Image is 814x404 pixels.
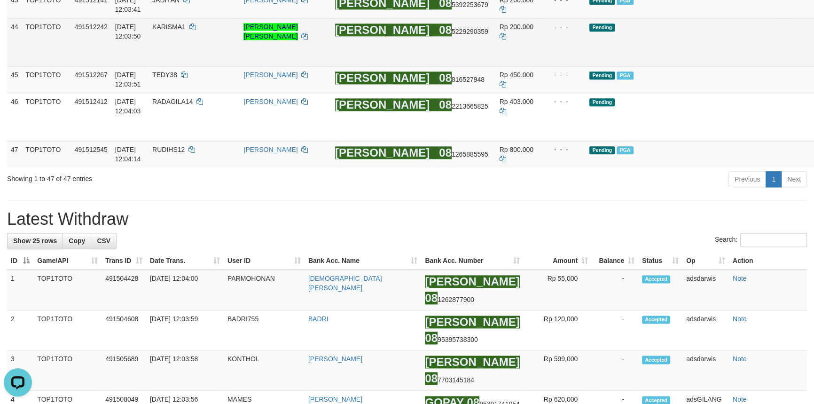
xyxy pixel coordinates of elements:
[733,315,747,323] a: Note
[425,296,474,303] span: Copy 081262877900 to clipboard
[243,146,297,153] a: [PERSON_NAME]
[781,171,807,187] a: Next
[500,98,533,105] span: Rp 403.000
[733,275,747,282] a: Note
[7,93,22,141] td: 46
[500,71,533,79] span: Rp 450.000
[733,396,747,403] a: Note
[638,252,682,269] th: Status: activate to sort column ascending
[335,71,430,84] ah_el_jm_1757876466094: [PERSON_NAME]
[75,71,108,79] span: 491512267
[7,252,33,269] th: ID: activate to sort column descending
[425,356,519,368] ah_el_jm_1757876466094: [PERSON_NAME]
[75,98,108,105] span: 491512412
[305,252,422,269] th: Bank Acc. Name: activate to sort column ascending
[682,252,729,269] th: Op: activate to sort column ascending
[642,316,670,324] span: Accepted
[740,233,807,247] input: Search:
[421,252,523,269] th: Bank Acc. Number: activate to sort column ascending
[152,23,186,31] span: KARISMA1
[682,310,729,350] td: adsdarwis
[589,24,615,32] span: Pending
[33,350,102,391] td: TOP1TOTO
[589,146,615,154] span: Pending
[589,98,615,106] span: Pending
[728,171,766,187] a: Previous
[224,252,305,269] th: User ID: activate to sort column ascending
[425,316,519,328] ah_el_jm_1757876466094: [PERSON_NAME]
[642,356,670,364] span: Accepted
[115,98,141,115] span: [DATE] 12:04:03
[13,237,57,245] span: Show 25 rows
[102,310,146,350] td: 491504608
[308,396,362,403] a: [PERSON_NAME]
[146,350,224,391] td: [DATE] 12:03:58
[22,93,71,141] td: TOP1TOTO
[524,350,592,391] td: Rp 599,000
[524,310,592,350] td: Rp 120,000
[7,66,22,93] td: 45
[7,210,807,229] h1: Latest Withdraw
[22,141,71,167] td: TOP1TOTO
[224,350,305,391] td: KONTHOL
[7,310,33,350] td: 2
[592,310,638,350] td: -
[682,269,729,310] td: adsdarwis
[7,170,332,183] div: Showing 1 to 47 of 47 entries
[729,252,807,269] th: Action
[224,310,305,350] td: BADRI755
[547,70,582,79] div: - - -
[33,310,102,350] td: TOP1TOTO
[115,146,141,163] span: [DATE] 12:04:14
[733,355,747,363] a: Note
[146,269,224,310] td: [DATE] 12:04:00
[7,18,22,66] td: 44
[439,1,488,8] span: Copy 085392253679 to clipboard
[439,76,485,83] span: Copy 08816527948 to clipboard
[115,23,141,40] span: [DATE] 12:03:50
[69,237,85,245] span: Copy
[308,355,362,363] a: [PERSON_NAME]
[22,18,71,66] td: TOP1TOTO
[439,24,452,36] ah_el_jm_1757876466094: 08
[425,332,438,344] ah_el_jm_1757876466094: 08
[7,141,22,167] td: 47
[22,66,71,93] td: TOP1TOTO
[425,336,477,343] span: Copy 0895395738300 to clipboard
[439,146,452,159] ah_el_jm_1757876466094: 08
[335,24,430,36] ah_el_jm_1757876466094: [PERSON_NAME]
[33,269,102,310] td: TOP1TOTO
[308,275,382,292] a: [DEMOGRAPHIC_DATA][PERSON_NAME]
[642,396,670,404] span: Accepted
[146,252,224,269] th: Date Trans.: activate to sort column ascending
[500,23,533,31] span: Rp 200.000
[7,269,33,310] td: 1
[33,252,102,269] th: Game/API: activate to sort column ascending
[547,22,582,32] div: - - -
[7,350,33,391] td: 3
[592,252,638,269] th: Balance: activate to sort column ascending
[524,269,592,310] td: Rp 55,000
[63,233,91,249] a: Copy
[97,237,110,245] span: CSV
[500,146,533,153] span: Rp 800.000
[308,315,329,323] a: BADRI
[243,23,297,40] a: [PERSON_NAME] [PERSON_NAME]
[439,28,488,35] span: Copy 085229290359 to clipboard
[524,252,592,269] th: Amount: activate to sort column ascending
[439,71,452,84] ah_el_jm_1757876466094: 08
[439,151,488,158] span: Copy 081265885595 to clipboard
[425,292,438,304] ah_el_jm_1757876466094: 08
[7,233,63,249] a: Show 25 rows
[335,98,430,111] ah_el_jm_1757876466094: [PERSON_NAME]
[152,71,177,79] span: TEDY38
[682,350,729,391] td: adsdarwis
[335,146,430,159] ah_el_jm_1757876466094: [PERSON_NAME]
[4,4,32,32] button: Open LiveChat chat widget
[592,350,638,391] td: -
[425,376,474,384] span: Copy 087703145184 to clipboard
[115,71,141,88] span: [DATE] 12:03:51
[766,171,782,187] a: 1
[547,97,582,106] div: - - -
[152,98,193,105] span: RADAGILA14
